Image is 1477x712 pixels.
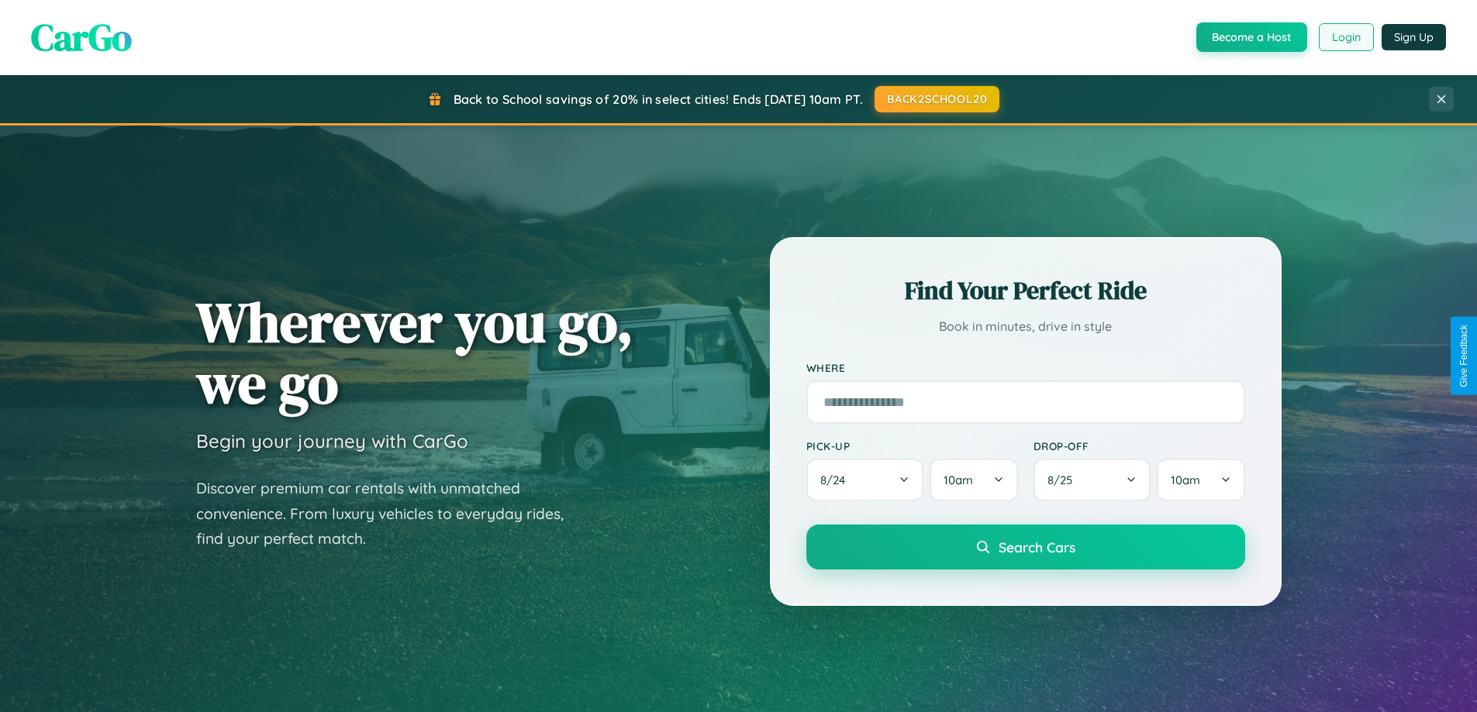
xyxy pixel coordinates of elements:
div: Give Feedback [1458,325,1469,387]
button: 10am [930,459,1017,501]
button: Login [1319,23,1374,51]
button: BACK2SCHOOL20 [875,86,999,112]
p: Book in minutes, drive in style [806,315,1245,338]
span: 8 / 25 [1047,473,1080,487]
button: 8/24 [806,459,924,501]
button: Search Cars [806,525,1245,569]
button: 10am [1157,459,1244,501]
span: 10am [944,473,973,487]
p: Discover premium car rentals with unmatched convenience. From luxury vehicles to everyday rides, ... [196,476,584,552]
span: Back to School savings of 20% in select cities! Ends [DATE] 10am PT. [454,91,863,107]
button: Become a Host [1196,22,1307,52]
h3: Begin your journey with CarGo [196,429,468,452]
button: 8/25 [1034,459,1151,501]
h1: Wherever you go, we go [196,291,633,414]
span: CarGo [31,12,132,63]
label: Where [806,361,1245,374]
button: Sign Up [1382,24,1446,50]
label: Drop-off [1034,439,1245,452]
span: 8 / 24 [820,473,853,487]
h2: Find Your Perfect Ride [806,273,1245,308]
span: Search Cars [999,538,1075,555]
span: 10am [1171,473,1200,487]
label: Pick-up [806,439,1018,452]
